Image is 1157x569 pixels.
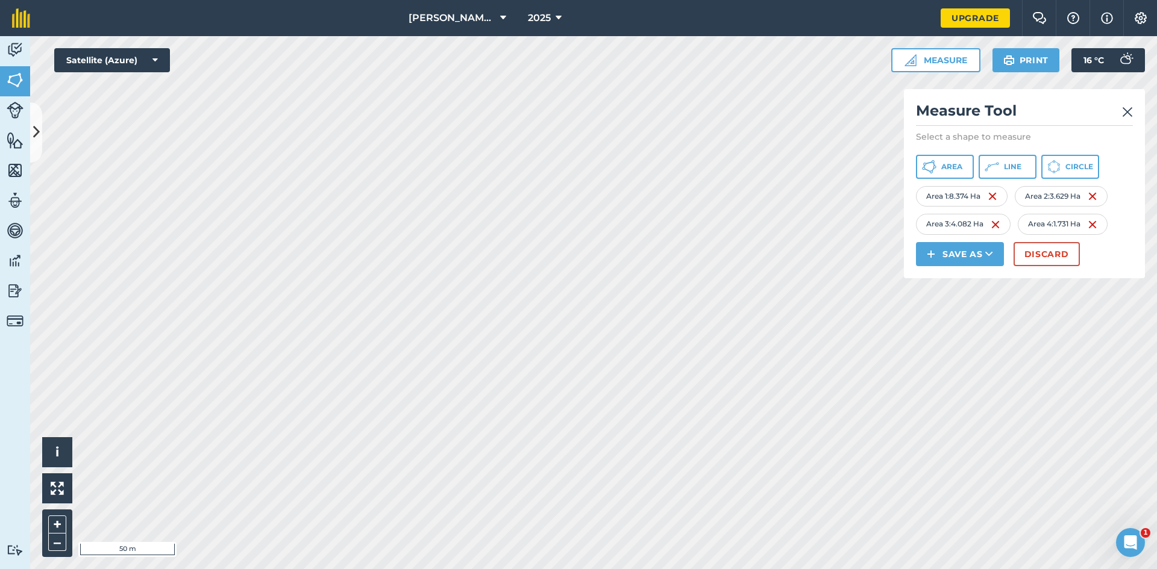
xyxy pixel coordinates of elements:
[7,161,24,179] img: svg+xml;base64,PHN2ZyB4bWxucz0iaHR0cDovL3d3dy53My5vcmcvMjAwMC9zdmciIHdpZHRoPSI1NiIgaGVpZ2h0PSI2MC...
[7,252,24,270] img: svg+xml;base64,PD94bWwgdmVyc2lvbj0iMS4wIiBlbmNvZGluZz0idXRmLTgiPz4KPCEtLSBHZW5lcmF0b3I6IEFkb2JlIE...
[891,48,980,72] button: Measure
[1101,11,1113,25] img: svg+xml;base64,PHN2ZyB4bWxucz0iaHR0cDovL3d3dy53My5vcmcvMjAwMC9zdmciIHdpZHRoPSIxNyIgaGVpZ2h0PSIxNy...
[42,437,72,467] button: i
[916,242,1004,266] button: Save as
[916,101,1133,126] h2: Measure Tool
[1071,48,1145,72] button: 16 °C
[1018,214,1108,234] div: Area 4 : 1.731 Ha
[7,312,24,329] img: svg+xml;base64,PD94bWwgdmVyc2lvbj0iMS4wIiBlbmNvZGluZz0idXRmLTgiPz4KPCEtLSBHZW5lcmF0b3I6IEFkb2JlIE...
[7,102,24,119] img: svg+xml;base64,PD94bWwgdmVyc2lvbj0iMS4wIiBlbmNvZGluZz0idXRmLTgiPz4KPCEtLSBHZW5lcmF0b3I6IEFkb2JlIE...
[7,41,24,59] img: svg+xml;base64,PD94bWwgdmVyc2lvbj0iMS4wIiBlbmNvZGluZz0idXRmLTgiPz4KPCEtLSBHZW5lcmF0b3I6IEFkb2JlIE...
[1014,242,1080,266] button: Discard
[7,282,24,300] img: svg+xml;base64,PD94bWwgdmVyc2lvbj0iMS4wIiBlbmNvZGluZz0idXRmLTgiPz4KPCEtLSBHZW5lcmF0b3I6IEFkb2JlIE...
[7,131,24,149] img: svg+xml;base64,PHN2ZyB4bWxucz0iaHR0cDovL3d3dy53My5vcmcvMjAwMC9zdmciIHdpZHRoPSI1NiIgaGVpZ2h0PSI2MC...
[55,444,59,459] span: i
[1083,48,1104,72] span: 16 ° C
[48,515,66,533] button: +
[927,247,935,261] img: svg+xml;base64,PHN2ZyB4bWxucz0iaHR0cDovL3d3dy53My5vcmcvMjAwMC9zdmciIHdpZHRoPSIxNCIgaGVpZ2h0PSIyNC...
[7,544,24,556] img: svg+xml;base64,PD94bWwgdmVyc2lvbj0iMS4wIiBlbmNvZGluZz0idXRmLTgiPz4KPCEtLSBHZW5lcmF0b3I6IEFkb2JlIE...
[7,71,24,89] img: svg+xml;base64,PHN2ZyB4bWxucz0iaHR0cDovL3d3dy53My5vcmcvMjAwMC9zdmciIHdpZHRoPSI1NiIgaGVpZ2h0PSI2MC...
[941,8,1010,28] a: Upgrade
[1114,48,1138,72] img: svg+xml;base64,PD94bWwgdmVyc2lvbj0iMS4wIiBlbmNvZGluZz0idXRmLTgiPz4KPCEtLSBHZW5lcmF0b3I6IEFkb2JlIE...
[916,214,1011,234] div: Area 3 : 4.082 Ha
[905,54,917,66] img: Ruler icon
[1032,12,1047,24] img: Two speech bubbles overlapping with the left bubble in the forefront
[1066,12,1080,24] img: A question mark icon
[7,191,24,210] img: svg+xml;base64,PD94bWwgdmVyc2lvbj0iMS4wIiBlbmNvZGluZz0idXRmLTgiPz4KPCEtLSBHZW5lcmF0b3I6IEFkb2JlIE...
[992,48,1060,72] button: Print
[916,155,974,179] button: Area
[48,533,66,551] button: –
[1004,162,1021,172] span: Line
[54,48,170,72] button: Satellite (Azure)
[1065,162,1093,172] span: Circle
[1041,155,1099,179] button: Circle
[916,186,1008,207] div: Area 1 : 8.374 Ha
[1116,528,1145,557] iframe: Intercom live chat
[7,222,24,240] img: svg+xml;base64,PD94bWwgdmVyc2lvbj0iMS4wIiBlbmNvZGluZz0idXRmLTgiPz4KPCEtLSBHZW5lcmF0b3I6IEFkb2JlIE...
[1015,186,1108,207] div: Area 2 : 3.629 Ha
[1088,217,1097,232] img: svg+xml;base64,PHN2ZyB4bWxucz0iaHR0cDovL3d3dy53My5vcmcvMjAwMC9zdmciIHdpZHRoPSIxNiIgaGVpZ2h0PSIyNC...
[979,155,1036,179] button: Line
[991,217,1000,232] img: svg+xml;base64,PHN2ZyB4bWxucz0iaHR0cDovL3d3dy53My5vcmcvMjAwMC9zdmciIHdpZHRoPSIxNiIgaGVpZ2h0PSIyNC...
[1141,528,1150,538] span: 1
[941,162,962,172] span: Area
[1088,189,1097,204] img: svg+xml;base64,PHN2ZyB4bWxucz0iaHR0cDovL3d3dy53My5vcmcvMjAwMC9zdmciIHdpZHRoPSIxNiIgaGVpZ2h0PSIyNC...
[51,482,64,495] img: Four arrows, one pointing top left, one top right, one bottom right and the last bottom left
[1133,12,1148,24] img: A cog icon
[1003,53,1015,67] img: svg+xml;base64,PHN2ZyB4bWxucz0iaHR0cDovL3d3dy53My5vcmcvMjAwMC9zdmciIHdpZHRoPSIxOSIgaGVpZ2h0PSIyNC...
[1122,105,1133,119] img: svg+xml;base64,PHN2ZyB4bWxucz0iaHR0cDovL3d3dy53My5vcmcvMjAwMC9zdmciIHdpZHRoPSIyMiIgaGVpZ2h0PSIzMC...
[916,131,1133,143] p: Select a shape to measure
[12,8,30,28] img: fieldmargin Logo
[409,11,495,25] span: [PERSON_NAME] Homefarm
[988,189,997,204] img: svg+xml;base64,PHN2ZyB4bWxucz0iaHR0cDovL3d3dy53My5vcmcvMjAwMC9zdmciIHdpZHRoPSIxNiIgaGVpZ2h0PSIyNC...
[528,11,551,25] span: 2025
